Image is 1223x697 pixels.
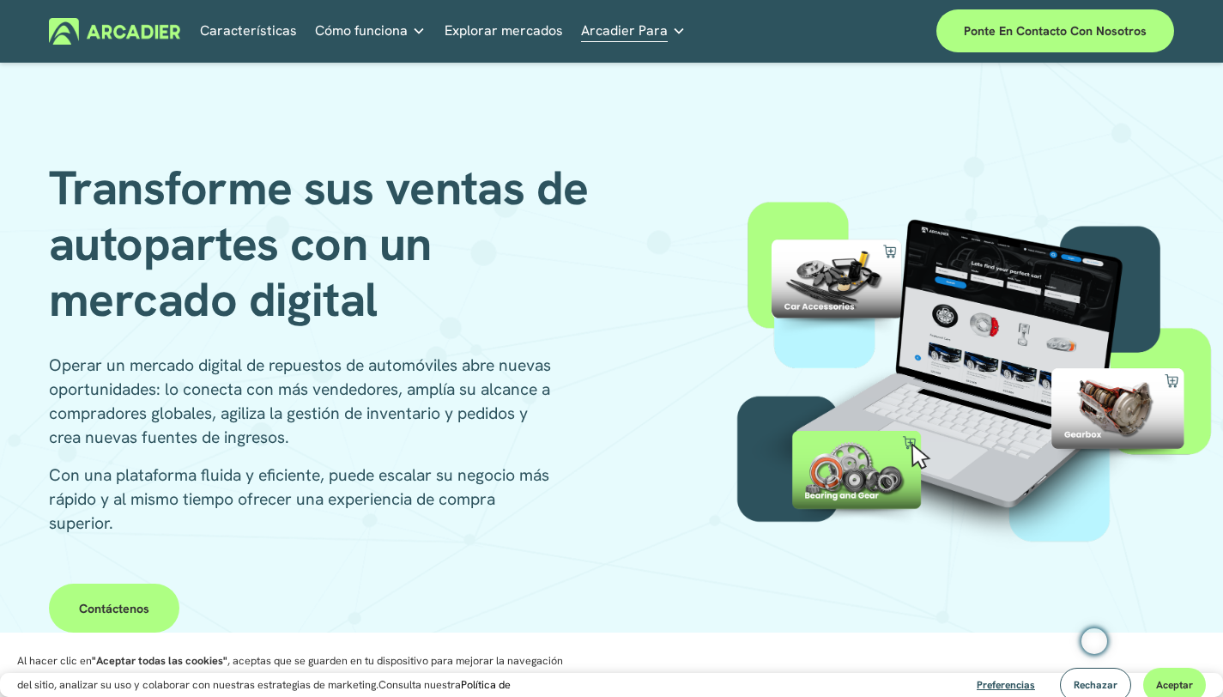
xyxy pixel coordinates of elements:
[49,464,554,534] font: Con una plataforma fluida y eficiente, puede escalar su negocio más rápido y al mismo tiempo ofre...
[315,18,426,45] a: menú desplegable de carpetas
[315,21,408,39] font: Cómo funciona
[581,21,668,39] font: Arcadier Para
[964,23,1147,39] font: Ponte en contacto con nosotros
[200,18,297,45] a: Características
[977,678,1035,693] font: Preferencias
[92,652,227,667] font: "Aceptar todas las cookies"
[1137,615,1223,697] iframe: Widget de chat
[17,652,563,692] font: , aceptas que se guarden en tu dispositivo para mejorar la navegación del sitio, analizar su uso ...
[49,355,555,448] font: Operar un mercado digital de repuestos de automóviles abre nuevas oportunidades: lo conecta con m...
[17,652,92,667] font: Al hacer clic en
[378,677,461,693] font: Consulta nuestra
[49,18,180,45] img: Arcadier
[936,9,1174,52] a: Ponte en contacto con nosotros
[445,18,563,45] a: Explorar mercados
[581,18,686,45] a: menú desplegable de carpetas
[200,21,297,39] font: Características
[49,584,179,632] a: Contáctenos
[1074,678,1117,693] font: Rechazar
[49,157,600,331] font: Transforme sus ventas de autopartes con un mercado digital
[79,601,149,616] font: Contáctenos
[445,21,563,39] font: Explorar mercados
